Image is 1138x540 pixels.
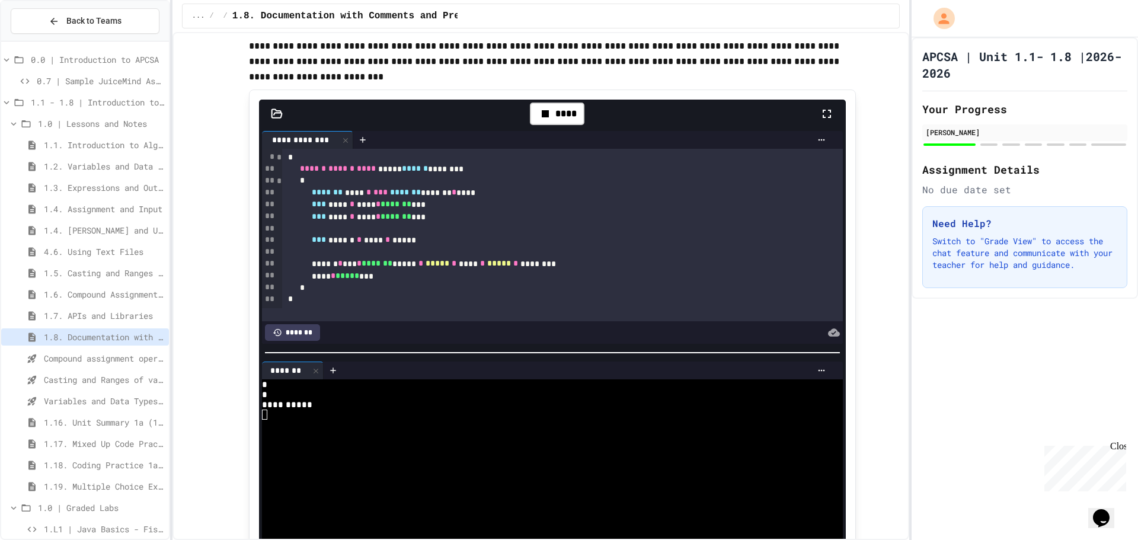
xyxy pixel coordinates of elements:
span: 0.0 | Introduction to APCSA [31,53,164,66]
span: 1.0 | Graded Labs [38,501,164,514]
span: 1.4. [PERSON_NAME] and User Input [44,224,164,237]
span: 1.3. Expressions and Output [New] [44,181,164,194]
span: Back to Teams [66,15,122,27]
span: 1.16. Unit Summary 1a (1.1-1.6) [44,416,164,429]
span: Variables and Data Types - Quiz [44,395,164,407]
span: 1.8. Documentation with Comments and Preconditions [232,9,517,23]
span: / [223,11,228,21]
div: My Account [921,5,958,32]
div: Chat with us now!Close [5,5,82,75]
span: 1.7. APIs and Libraries [44,309,164,322]
span: Compound assignment operators - Quiz [44,352,164,365]
h2: Assignment Details [922,161,1127,178]
h1: APCSA | Unit 1.1- 1.8 |2026-2026 [922,48,1127,81]
button: Back to Teams [11,8,159,34]
span: 1.2. Variables and Data Types [44,160,164,172]
span: 4.6. Using Text Files [44,245,164,258]
span: 1.8. Documentation with Comments and Preconditions [44,331,164,343]
iframe: chat widget [1088,493,1126,528]
span: 1.4. Assignment and Input [44,203,164,215]
span: 1.0 | Lessons and Notes [38,117,164,130]
span: 1.L1 | Java Basics - Fish Lab [44,523,164,535]
span: 1.5. Casting and Ranges of Values [44,267,164,279]
span: 1.1 - 1.8 | Introduction to Java [31,96,164,108]
div: [PERSON_NAME] [926,127,1124,138]
span: 1.18. Coding Practice 1a (1.1-1.6) [44,459,164,471]
span: / [209,11,213,21]
span: 1.6. Compound Assignment Operators [44,288,164,301]
h2: Your Progress [922,101,1127,117]
iframe: chat widget [1040,441,1126,491]
h3: Need Help? [932,216,1117,231]
span: 1.17. Mixed Up Code Practice 1.1-1.6 [44,437,164,450]
span: ... [192,11,205,21]
span: Casting and Ranges of variables - Quiz [44,373,164,386]
span: 1.19. Multiple Choice Exercises for Unit 1a (1.1-1.6) [44,480,164,493]
span: 0.7 | Sample JuiceMind Assignment - [GEOGRAPHIC_DATA] [37,75,164,87]
span: 1.1. Introduction to Algorithms, Programming, and Compilers [44,139,164,151]
div: No due date set [922,183,1127,197]
p: Switch to "Grade View" to access the chat feature and communicate with your teacher for help and ... [932,235,1117,271]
